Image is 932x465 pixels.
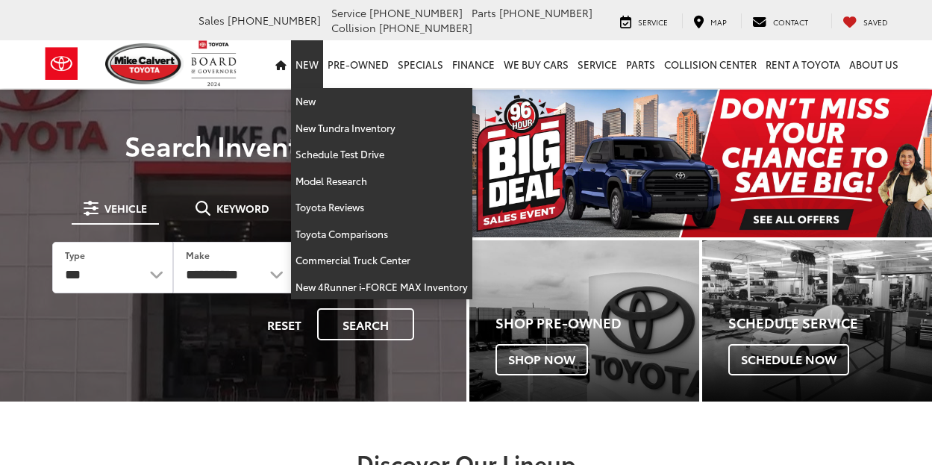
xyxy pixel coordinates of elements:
label: Make [186,249,210,261]
span: Parts [472,5,496,20]
span: Map [710,16,727,28]
button: Search [317,308,414,340]
span: [PHONE_NUMBER] [228,13,321,28]
button: Reset [254,308,314,340]
span: Contact [773,16,808,28]
a: New 4Runner i-FORCE MAX Inventory [291,274,472,300]
a: Parts [622,40,660,88]
h4: Schedule Service [728,316,932,331]
a: Contact [741,13,819,28]
img: Mike Calvert Toyota [105,43,184,84]
span: Service [331,5,366,20]
a: Service [573,40,622,88]
a: Rent a Toyota [761,40,845,88]
span: Sales [198,13,225,28]
a: Toyota Comparisons [291,221,472,248]
span: [PHONE_NUMBER] [369,5,463,20]
span: [PHONE_NUMBER] [379,20,472,35]
h4: Shop Pre-Owned [495,316,699,331]
a: My Saved Vehicles [831,13,899,28]
a: Toyota Reviews [291,194,472,221]
label: Type [65,249,85,261]
span: Schedule Now [728,344,849,375]
a: WE BUY CARS [499,40,573,88]
a: About Us [845,40,903,88]
div: Toyota [702,240,932,402]
span: Service [638,16,668,28]
span: Shop Now [495,344,588,375]
h3: Search Inventory [31,130,435,160]
span: Saved [863,16,888,28]
span: Collision [331,20,376,35]
a: Finance [448,40,499,88]
a: Schedule Service Schedule Now [702,240,932,402]
span: Keyword [216,203,269,213]
a: Collision Center [660,40,761,88]
img: Toyota [34,40,90,88]
a: Model Research [291,168,472,195]
a: Pre-Owned [323,40,393,88]
a: Specials [393,40,448,88]
a: New Tundra Inventory [291,115,472,142]
div: Toyota [469,240,699,402]
a: Map [682,13,738,28]
span: Vehicle [104,203,147,213]
a: Home [271,40,291,88]
span: [PHONE_NUMBER] [499,5,592,20]
a: Commercial Truck Center [291,247,472,274]
a: Schedule Test Drive [291,141,472,168]
a: Service [609,13,679,28]
a: Shop Pre-Owned Shop Now [469,240,699,402]
a: New [291,88,472,115]
a: New [291,40,323,88]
